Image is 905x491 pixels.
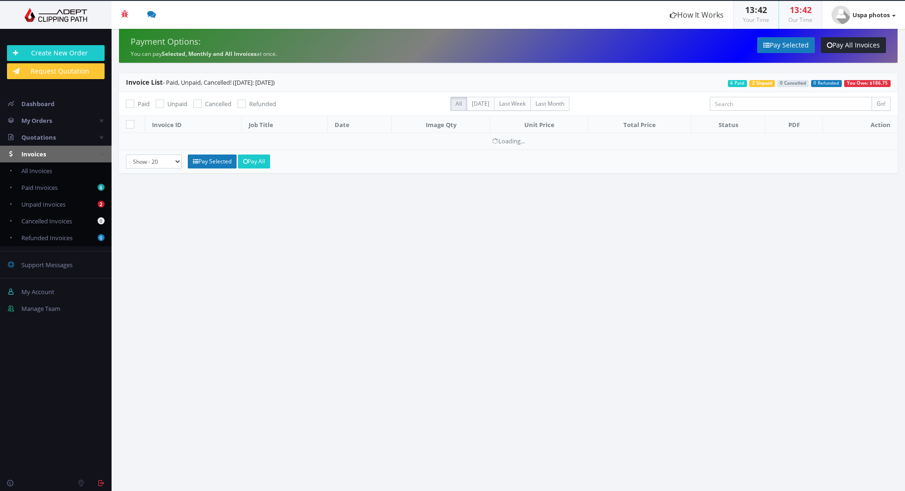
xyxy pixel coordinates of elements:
[21,116,52,125] span: My Orders
[188,155,237,168] a: Pay Selected
[21,288,54,296] span: My Account
[391,116,490,133] th: Image Qty
[7,45,105,61] a: Create New Order
[852,11,890,19] strong: Uspa photos
[21,167,52,175] span: All Invoices
[205,100,231,108] span: Cancelled
[162,50,257,58] strong: Selected, Monthly and All Invoices
[21,133,56,141] span: Quotations
[588,116,691,133] th: Total Price
[749,80,775,87] span: 2 Unpaid
[450,97,467,111] label: All
[766,116,823,133] th: PDF
[467,97,495,111] label: [DATE]
[788,16,813,24] small: Our Time
[98,217,105,224] b: 0
[799,4,802,15] span: :
[21,200,66,209] span: Unpaid Invoices
[249,100,276,108] span: Refunded
[832,6,850,24] img: user_default.jpg
[821,37,886,53] a: Pay All Invoices
[844,80,891,87] span: You Owe: $186.75
[131,37,502,47] h4: Payment Options:
[242,116,327,133] th: Job Title
[21,100,54,108] span: Dashboard
[494,97,531,111] label: Last Week
[21,183,58,192] span: Paid Invoices
[126,78,275,87] span: - Paid, Unpaid, Cancelled! ([DATE]: [DATE])
[21,234,73,242] span: Refunded Invoices
[757,37,815,53] a: Pay Selected
[661,1,733,29] a: How It Works
[21,304,60,313] span: Manage Team
[7,63,105,79] a: Request Quotation
[145,116,242,133] th: Invoice ID
[872,97,891,111] input: Go!
[822,1,905,29] a: Uspa photos
[7,8,105,22] img: Adept Graphics
[98,201,105,208] b: 2
[530,97,569,111] label: Last Month
[21,261,73,269] span: Support Messages
[119,133,898,149] td: Loading...
[790,4,799,15] span: 13
[126,78,163,87] span: Invoice List
[98,234,105,241] b: 0
[98,184,105,191] b: 6
[21,150,46,158] span: Invoices
[327,116,391,133] th: Date
[728,80,747,87] span: 6 Paid
[758,4,767,15] span: 42
[21,217,72,225] span: Cancelled Invoices
[710,97,872,111] input: Search
[745,4,754,15] span: 13
[691,116,766,133] th: Status
[802,4,812,15] span: 42
[743,16,769,24] small: Your Time
[131,50,277,58] small: You can pay at once.
[811,80,842,87] span: 0 Refunded
[167,100,187,108] span: Unpaid
[138,100,150,108] span: Paid
[238,155,270,168] a: Pay All
[754,4,758,15] span: :
[777,80,809,87] span: 0 Cancelled
[823,116,898,133] th: Action
[490,116,588,133] th: Unit Price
